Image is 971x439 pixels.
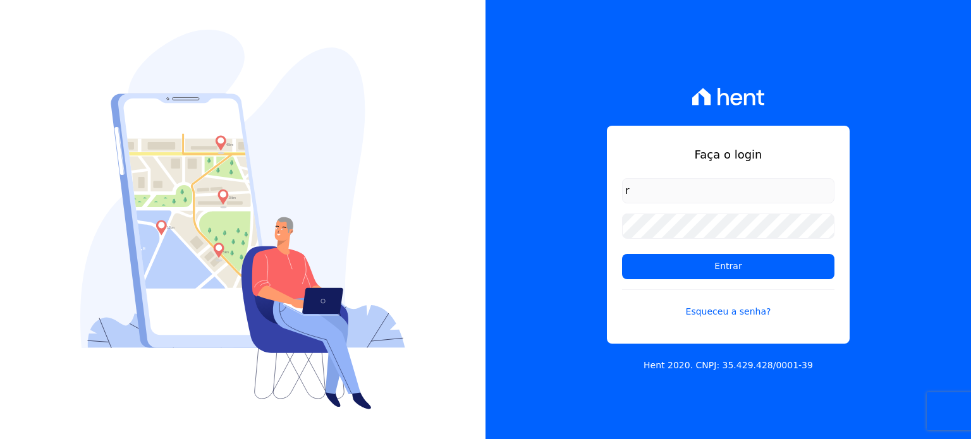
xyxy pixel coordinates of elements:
[622,178,834,203] input: Email
[644,359,813,372] p: Hent 2020. CNPJ: 35.429.428/0001-39
[622,254,834,279] input: Entrar
[80,30,405,409] img: Login
[622,146,834,163] h1: Faça o login
[622,289,834,318] a: Esqueceu a senha?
